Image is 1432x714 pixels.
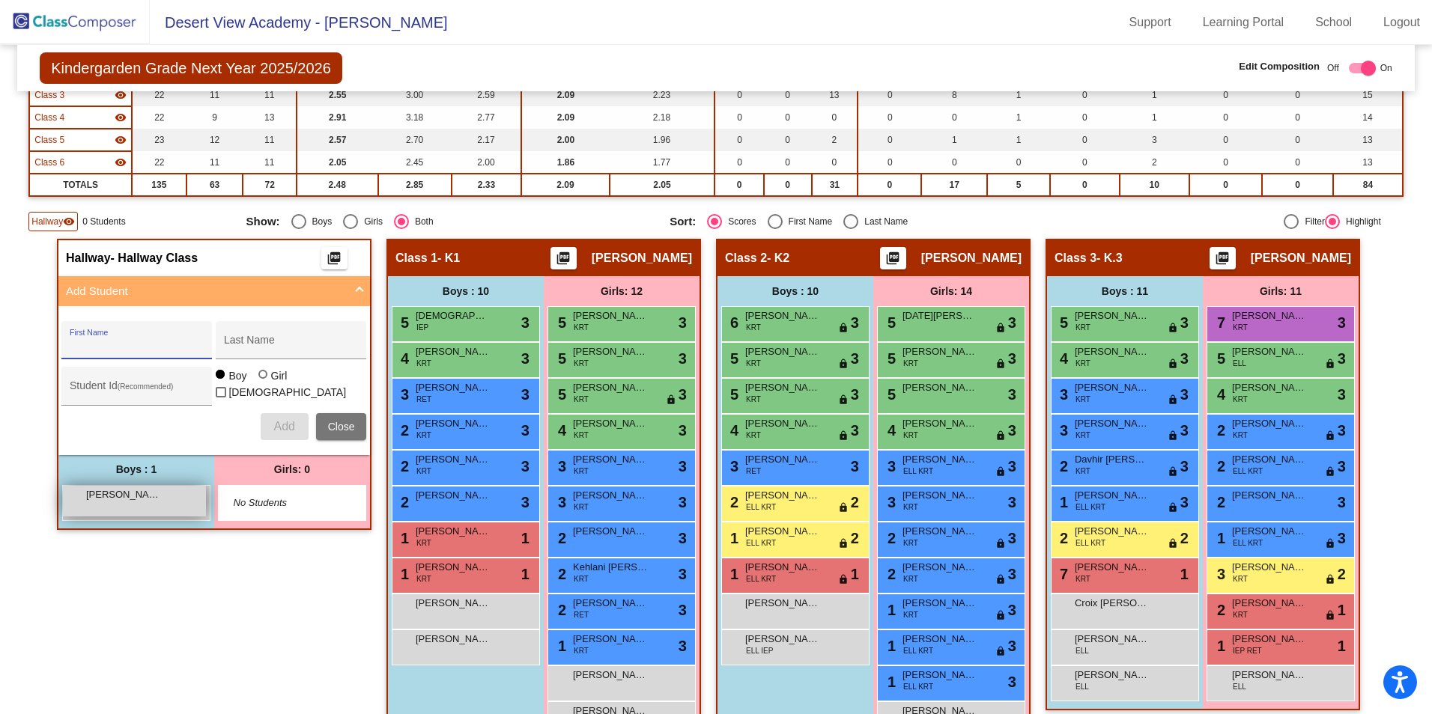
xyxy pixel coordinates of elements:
[1050,174,1120,196] td: 0
[1075,452,1150,467] span: Davhir [PERSON_NAME]
[574,322,589,333] span: KRT
[243,106,297,129] td: 13
[1050,106,1120,129] td: 0
[270,368,288,383] div: Girl
[297,84,378,106] td: 2.55
[764,151,812,174] td: 0
[1180,347,1189,370] span: 3
[261,413,309,440] button: Add
[574,394,589,405] span: KRT
[812,151,858,174] td: 0
[186,84,243,106] td: 11
[378,174,452,196] td: 2.85
[851,455,859,477] span: 3
[521,174,609,196] td: 2.09
[452,84,522,106] td: 2.59
[1232,452,1307,467] span: [PERSON_NAME]
[858,129,921,151] td: 0
[1047,276,1203,306] div: Boys : 11
[1262,151,1333,174] td: 0
[1213,458,1225,475] span: 2
[1333,84,1403,106] td: 15
[812,84,858,106] td: 13
[378,84,452,106] td: 3.00
[416,380,491,395] span: [PERSON_NAME] [PERSON_NAME]
[995,358,1006,370] span: lock
[544,276,700,306] div: Girls: 12
[1008,347,1016,370] span: 3
[610,129,715,151] td: 1.96
[767,251,789,266] span: - K2
[921,251,1022,266] span: [PERSON_NAME]
[452,174,522,196] td: 2.33
[554,314,566,331] span: 5
[1213,350,1225,367] span: 5
[764,106,812,129] td: 0
[858,106,921,129] td: 0
[388,276,544,306] div: Boys : 10
[884,386,896,403] span: 5
[1239,59,1320,74] span: Edit Composition
[1075,380,1150,395] span: [PERSON_NAME]
[63,216,75,228] mat-icon: visibility
[1008,419,1016,442] span: 3
[1340,215,1381,228] div: Highlight
[358,215,383,228] div: Girls
[416,322,428,333] span: IEP
[246,215,280,228] span: Show:
[987,151,1050,174] td: 0
[132,174,186,196] td: 135
[1338,455,1346,477] span: 3
[884,458,896,475] span: 3
[1233,430,1248,441] span: KRT
[592,251,692,266] span: [PERSON_NAME]
[297,129,378,151] td: 2.57
[1075,430,1090,441] span: KRT
[1213,251,1231,272] mat-icon: picture_as_pdf
[395,251,437,266] span: Class 1
[316,413,367,440] button: Close
[1180,455,1189,477] span: 3
[1189,106,1262,129] td: 0
[902,416,977,431] span: [PERSON_NAME]
[1180,383,1189,406] span: 3
[1050,151,1120,174] td: 0
[521,151,609,174] td: 1.86
[416,466,431,477] span: KRT
[726,350,738,367] span: 5
[1180,419,1189,442] span: 3
[115,134,127,146] mat-icon: visibility
[1262,84,1333,106] td: 0
[1168,323,1178,335] span: lock
[1338,311,1346,334] span: 3
[521,383,530,406] span: 3
[921,84,987,106] td: 8
[132,151,186,174] td: 22
[1120,106,1189,129] td: 1
[858,215,908,228] div: Last Name
[726,314,738,331] span: 6
[1233,322,1248,333] span: KRT
[243,174,297,196] td: 72
[554,350,566,367] span: 5
[321,247,348,269] button: Print Students Details
[1233,358,1246,369] span: ELL
[297,151,378,174] td: 2.05
[58,276,370,306] mat-expansion-panel-header: Add Student
[812,174,858,196] td: 31
[397,386,409,403] span: 3
[1232,308,1307,323] span: [PERSON_NAME]
[29,106,132,129] td: Maria Bontadelli - K4
[880,247,906,269] button: Print Students Details
[416,358,431,369] span: KRT
[416,394,431,405] span: RET
[745,416,820,431] span: [PERSON_NAME]
[29,151,132,174] td: Julia Gutierrez - K.6
[521,347,530,370] span: 3
[573,452,648,467] span: [PERSON_NAME]
[715,174,764,196] td: 0
[921,106,987,129] td: 0
[921,151,987,174] td: 0
[1008,311,1016,334] span: 3
[554,458,566,475] span: 3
